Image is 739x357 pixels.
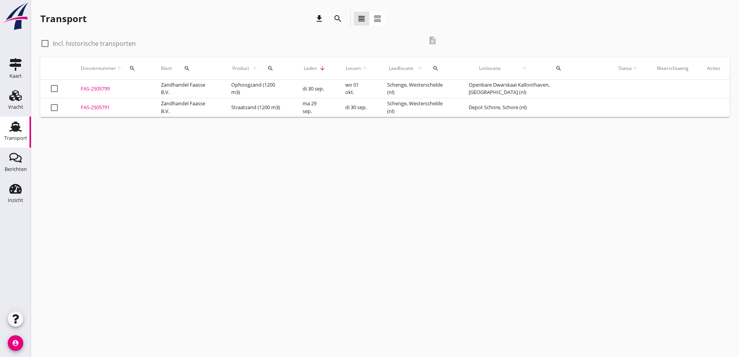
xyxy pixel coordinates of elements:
[81,85,142,93] div: FAS-2505799
[5,167,27,172] div: Berichten
[333,14,343,23] i: search
[336,98,378,117] td: di 30 sep.
[293,98,336,117] td: ma 29 sep.
[152,80,222,98] td: Zandhandel Faasse B.V.
[267,65,273,71] i: search
[40,12,87,25] div: Transport
[81,65,116,72] span: Dossiernummer
[2,2,29,31] img: logo-small.a267ee39.svg
[8,104,23,110] div: Vracht
[378,98,459,117] td: Schenge, Westerschelde (nl)
[459,80,609,98] td: Openbare Dwarskaai Kalloothaven, [GEOGRAPHIC_DATA] (nl)
[556,65,562,71] i: search
[129,65,135,71] i: search
[303,65,318,72] span: Laden
[707,65,720,72] div: Acties
[81,104,142,111] div: FAS-2505791
[415,65,424,71] i: arrow_upward
[469,65,511,72] span: Loslocatie
[116,65,122,71] i: arrow_upward
[657,65,689,72] div: Waarschuwing
[362,65,369,71] i: arrow_upward
[152,98,222,117] td: Zandhandel Faasse B.V.
[373,14,382,23] i: view_agenda
[511,65,538,71] i: arrow_upward
[378,80,459,98] td: Schenge, Westerschelde (nl)
[8,335,23,351] i: account_circle
[293,80,336,98] td: di 30 sep.
[336,80,378,98] td: wo 01 okt.
[231,65,250,72] span: Product
[318,65,327,71] i: arrow_downward
[161,59,213,78] div: Klant
[222,80,293,98] td: Ophoogzand (1200 m3)
[222,98,293,117] td: Straatzand (1200 m3)
[9,73,22,78] div: Kaart
[4,136,27,141] div: Transport
[433,65,439,71] i: search
[618,65,632,72] span: Status
[632,65,638,71] i: arrow_upward
[315,14,324,23] i: download
[8,198,23,203] div: Inzicht
[250,65,259,71] i: arrow_upward
[184,65,190,71] i: search
[387,65,415,72] span: Laadlocatie
[459,98,609,117] td: Depot Schore, Schore (nl)
[53,40,136,47] label: Incl. historische transporten
[345,65,362,72] span: Lossen
[357,14,366,23] i: view_headline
